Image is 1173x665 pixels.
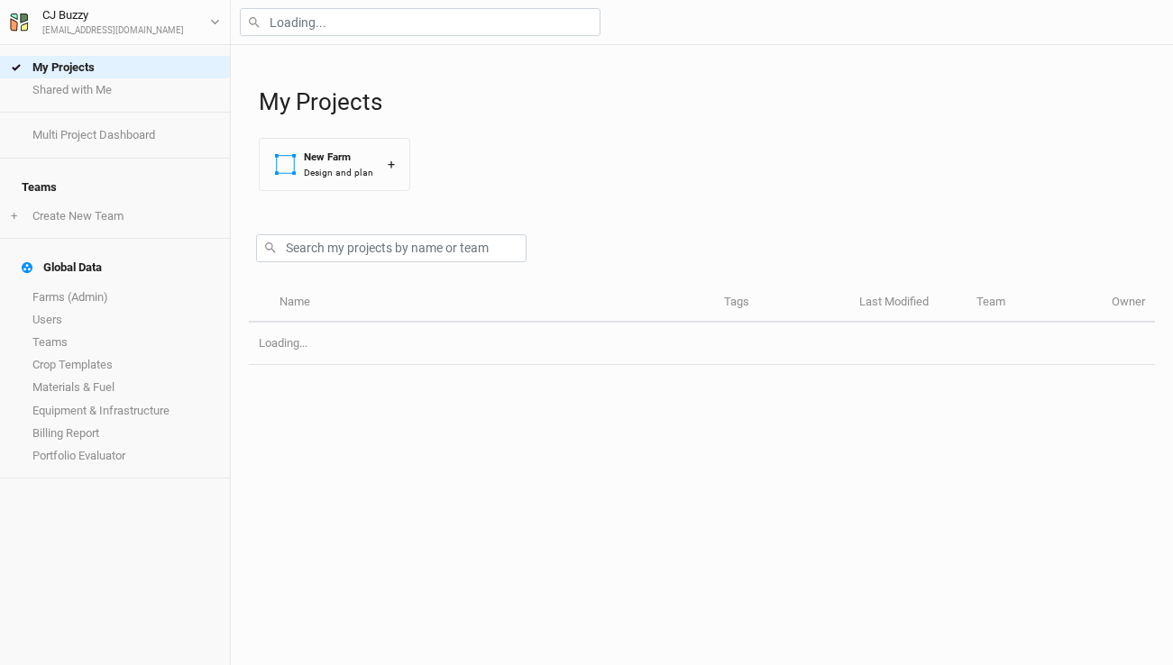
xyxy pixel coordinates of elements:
[240,8,600,36] input: Loading...
[256,234,527,262] input: Search my projects by name or team
[9,5,221,38] button: CJ Buzzy[EMAIL_ADDRESS][DOMAIN_NAME]
[714,284,849,323] th: Tags
[967,284,1102,323] th: Team
[304,150,373,165] div: New Farm
[22,260,102,275] div: Global Data
[259,88,1155,116] h1: My Projects
[11,169,219,205] h4: Teams
[304,166,373,179] div: Design and plan
[259,138,410,191] button: New FarmDesign and plan+
[249,323,1155,365] td: Loading...
[42,24,184,38] div: [EMAIL_ADDRESS][DOMAIN_NAME]
[269,284,713,323] th: Name
[849,284,967,323] th: Last Modified
[1102,284,1155,323] th: Owner
[11,209,17,223] span: +
[42,6,184,24] div: CJ Buzzy
[388,155,395,174] div: +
